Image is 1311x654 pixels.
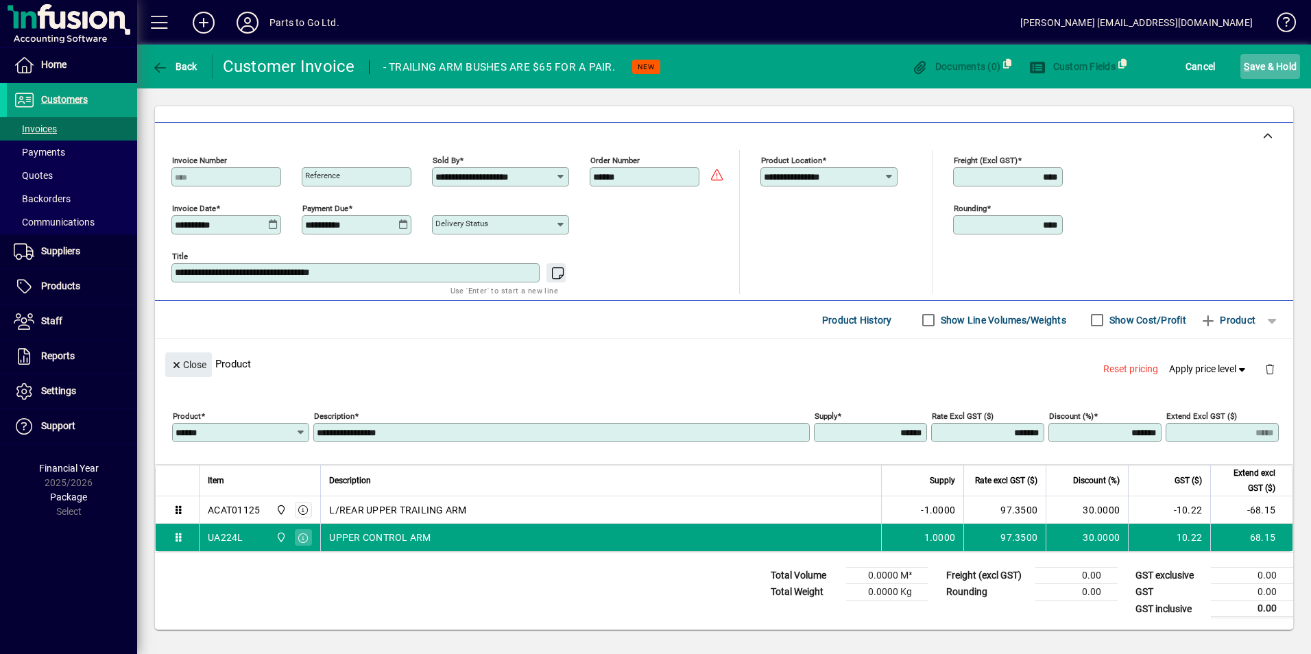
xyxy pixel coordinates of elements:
td: 0.00 [1035,584,1118,601]
span: Cancel [1186,56,1216,77]
span: Item [208,473,224,488]
span: Payments [14,147,65,158]
span: Communications [14,217,95,228]
a: Suppliers [7,234,137,269]
app-page-header-button: Back [137,54,213,79]
mat-label: Reference [305,171,340,180]
span: Custom Fields [1029,61,1116,72]
button: Save & Hold [1240,54,1300,79]
div: - TRAILING ARM BUSHES ARE $65 FOR A PAIR. [383,56,615,78]
span: DAE - Bulk Store [272,530,288,545]
span: Products [41,280,80,291]
span: Product History [822,309,892,331]
span: Financial Year [39,463,99,474]
span: L/REAR UPPER TRAILING ARM [329,503,466,517]
span: NEW [638,62,655,71]
td: Rounding [939,584,1035,601]
button: Product [1193,308,1262,332]
div: [PERSON_NAME] [EMAIL_ADDRESS][DOMAIN_NAME] [1020,12,1253,34]
span: S [1244,61,1249,72]
mat-label: Rate excl GST ($) [932,411,994,421]
span: -1.0000 [921,503,955,517]
app-page-header-button: Close [162,358,215,370]
a: Products [7,269,137,304]
span: Package [50,492,87,502]
div: UA224L [208,531,243,544]
span: Customers [41,94,88,105]
mat-label: Product location [761,156,822,165]
div: Customer Invoice [223,56,355,77]
label: Show Cost/Profit [1107,313,1186,327]
a: Payments [7,141,137,164]
span: Backorders [14,193,71,204]
span: DAE - Bulk Store [272,502,288,518]
button: Profile [226,10,269,35]
span: Close [171,354,206,376]
td: -68.15 [1210,496,1292,524]
mat-label: Description [314,411,354,421]
button: Delete [1253,352,1286,385]
span: 1.0000 [924,531,956,544]
button: Custom Fields [1026,54,1119,79]
div: 97.3500 [972,503,1037,517]
mat-label: Supply [815,411,837,421]
mat-label: Order number [590,156,640,165]
span: Discount (%) [1073,473,1120,488]
span: Reset pricing [1103,362,1158,376]
td: 0.00 [1211,584,1293,601]
td: 68.15 [1210,524,1292,551]
span: Staff [41,315,62,326]
span: Suppliers [41,245,80,256]
td: GST exclusive [1129,568,1211,584]
a: Invoices [7,117,137,141]
mat-label: Rounding [954,204,987,213]
a: Backorders [7,187,137,210]
button: Product History [817,308,898,332]
div: 97.3500 [972,531,1037,544]
td: 0.00 [1211,601,1293,618]
td: Total Weight [764,584,846,601]
mat-label: Title [172,252,188,261]
td: 0.0000 M³ [846,568,928,584]
mat-label: Invoice date [172,204,216,213]
a: Communications [7,210,137,234]
button: Cancel [1182,54,1219,79]
td: -10.22 [1128,496,1210,524]
button: Apply price level [1164,357,1254,382]
td: GST [1129,584,1211,601]
button: Close [165,352,212,377]
button: Documents (0) [908,54,1004,79]
div: ACAT01125 [208,503,260,517]
mat-label: Product [173,411,201,421]
a: Knowledge Base [1266,3,1294,47]
span: Support [41,420,75,431]
span: Invoices [14,123,57,134]
mat-label: Delivery status [435,219,488,228]
a: Settings [7,374,137,409]
span: Product [1200,309,1255,331]
mat-label: Sold by [433,156,459,165]
span: Settings [41,385,76,396]
a: Support [7,409,137,444]
a: Staff [7,304,137,339]
span: Quotes [14,170,53,181]
td: 0.0000 Kg [846,584,928,601]
button: Back [148,54,201,79]
td: 0.00 [1211,568,1293,584]
mat-label: Freight (excl GST) [954,156,1018,165]
a: Quotes [7,164,137,187]
span: Documents (0) [911,61,1000,72]
a: Home [7,48,137,82]
td: 30.0000 [1046,496,1128,524]
span: UPPER CONTROL ARM [329,531,431,544]
span: Rate excl GST ($) [975,473,1037,488]
mat-label: Invoice number [172,156,227,165]
label: Show Line Volumes/Weights [938,313,1066,327]
td: 0.00 [1035,568,1118,584]
mat-hint: Use 'Enter' to start a new line [450,282,558,298]
div: Parts to Go Ltd. [269,12,339,34]
mat-label: Extend excl GST ($) [1166,411,1237,421]
td: Freight (excl GST) [939,568,1035,584]
app-page-header-button: Delete [1253,363,1286,375]
mat-label: Discount (%) [1049,411,1094,421]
